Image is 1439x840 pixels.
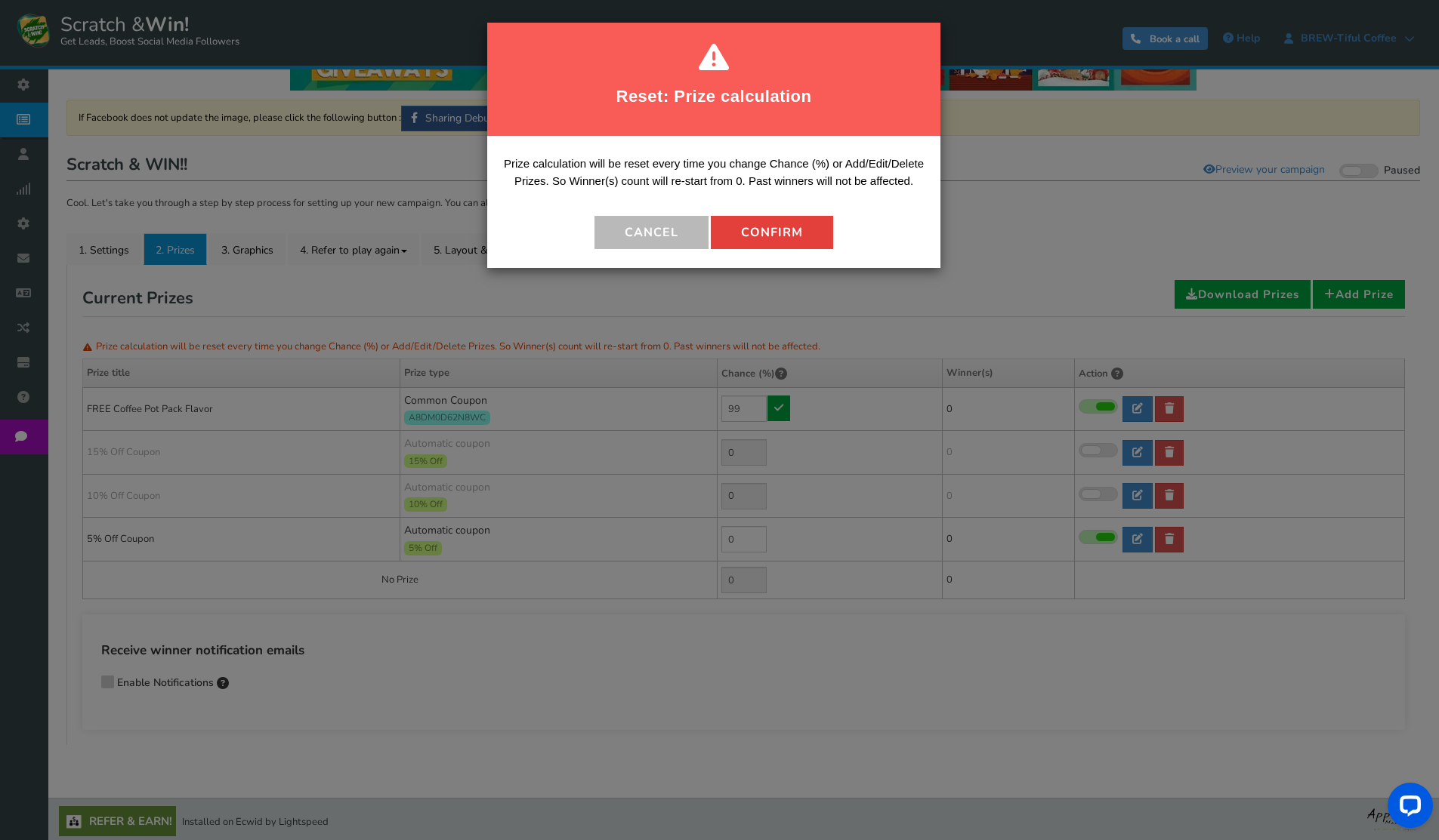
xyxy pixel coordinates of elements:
h2: Reset: Prize calculation [506,75,922,117]
p: Prize calculation will be reset every time you change Chance (%) or Add/Edit/Delete Prizes. So Wi... [499,155,929,201]
button: Confirm [711,216,833,249]
button: Cancel [594,216,709,249]
iframe: LiveChat chat widget [1376,777,1439,840]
